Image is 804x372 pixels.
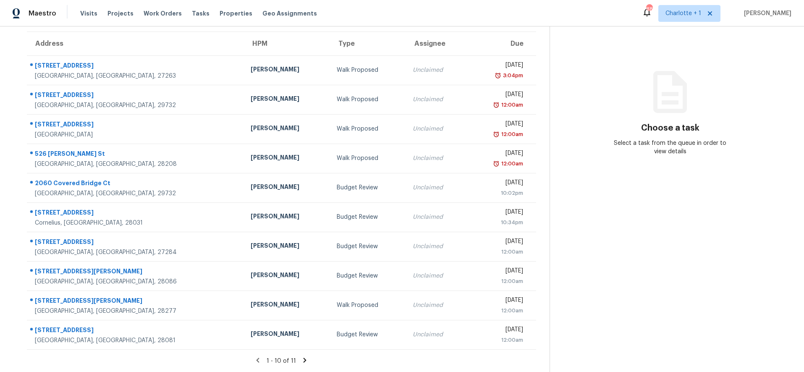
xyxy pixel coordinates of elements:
div: [PERSON_NAME] [251,241,323,252]
div: 12:00am [474,248,523,256]
div: Budget Review [337,183,400,192]
div: [GEOGRAPHIC_DATA], [GEOGRAPHIC_DATA], 28081 [35,336,237,345]
th: Type [330,32,406,55]
th: Due [467,32,536,55]
div: [GEOGRAPHIC_DATA], [GEOGRAPHIC_DATA], 27284 [35,248,237,257]
div: [STREET_ADDRESS] [35,208,237,219]
div: Unclaimed [413,95,460,104]
span: Work Orders [144,9,182,18]
span: Projects [107,9,134,18]
div: [STREET_ADDRESS] [35,61,237,72]
div: [STREET_ADDRESS] [35,91,237,101]
div: 12:00am [500,101,523,109]
div: Budget Review [337,272,400,280]
span: Visits [80,9,97,18]
div: 12:00am [474,307,523,315]
div: 12:00am [474,336,523,344]
div: Select a task from the queue in order to view details [610,139,731,156]
div: Unclaimed [413,154,460,162]
div: [PERSON_NAME] [251,212,323,223]
div: [STREET_ADDRESS] [35,238,237,248]
div: [PERSON_NAME] [251,271,323,281]
th: Assignee [406,32,466,55]
div: [DATE] [474,120,523,130]
div: [PERSON_NAME] [251,183,323,193]
span: [PERSON_NAME] [741,9,791,18]
div: 10:02pm [474,189,523,197]
div: [GEOGRAPHIC_DATA] [35,131,237,139]
div: [GEOGRAPHIC_DATA], [GEOGRAPHIC_DATA], 29732 [35,101,237,110]
div: Walk Proposed [337,125,400,133]
span: Maestro [29,9,56,18]
div: Walk Proposed [337,301,400,309]
div: [STREET_ADDRESS] [35,326,237,336]
div: [STREET_ADDRESS] [35,120,237,131]
div: Unclaimed [413,66,460,74]
div: [DATE] [474,208,523,218]
span: Charlotte + 1 [665,9,701,18]
span: Properties [220,9,252,18]
div: [DATE] [474,237,523,248]
img: Overdue Alarm Icon [493,101,500,109]
div: 12:00am [474,277,523,286]
div: [PERSON_NAME] [251,330,323,340]
div: Walk Proposed [337,154,400,162]
div: [PERSON_NAME] [251,124,323,134]
img: Overdue Alarm Icon [493,130,500,139]
div: [STREET_ADDRESS][PERSON_NAME] [35,267,237,278]
span: Tasks [192,10,210,16]
div: [DATE] [474,325,523,336]
div: [DATE] [474,90,523,101]
img: Overdue Alarm Icon [493,160,500,168]
div: [GEOGRAPHIC_DATA], [GEOGRAPHIC_DATA], 28277 [35,307,237,315]
img: Overdue Alarm Icon [495,71,501,80]
div: Budget Review [337,242,400,251]
div: Unclaimed [413,125,460,133]
div: Budget Review [337,330,400,339]
div: [GEOGRAPHIC_DATA], [GEOGRAPHIC_DATA], 29732 [35,189,237,198]
div: Unclaimed [413,242,460,251]
div: [GEOGRAPHIC_DATA], [GEOGRAPHIC_DATA], 27263 [35,72,237,80]
div: Cornelius, [GEOGRAPHIC_DATA], 28031 [35,219,237,227]
div: Budget Review [337,213,400,221]
div: Unclaimed [413,272,460,280]
div: Unclaimed [413,330,460,339]
th: Address [27,32,244,55]
span: 1 - 10 of 11 [267,358,296,364]
h3: Choose a task [641,124,699,132]
div: 2060 Covered Bridge Ct [35,179,237,189]
div: [DATE] [474,61,523,71]
div: [GEOGRAPHIC_DATA], [GEOGRAPHIC_DATA], 28086 [35,278,237,286]
span: Geo Assignments [262,9,317,18]
div: Walk Proposed [337,66,400,74]
div: Walk Proposed [337,95,400,104]
th: HPM [244,32,330,55]
div: 88 [646,5,652,13]
div: [DATE] [474,296,523,307]
div: 12:00am [500,160,523,168]
div: [PERSON_NAME] [251,94,323,105]
div: [PERSON_NAME] [251,65,323,76]
div: [DATE] [474,149,523,160]
div: Unclaimed [413,213,460,221]
div: [STREET_ADDRESS][PERSON_NAME] [35,296,237,307]
div: [GEOGRAPHIC_DATA], [GEOGRAPHIC_DATA], 28208 [35,160,237,168]
div: 526 [PERSON_NAME] St [35,149,237,160]
div: 3:04pm [501,71,523,80]
div: [PERSON_NAME] [251,300,323,311]
div: [DATE] [474,178,523,189]
div: Unclaimed [413,183,460,192]
div: 12:00am [500,130,523,139]
div: [PERSON_NAME] [251,153,323,164]
div: 10:34pm [474,218,523,227]
div: [DATE] [474,267,523,277]
div: Unclaimed [413,301,460,309]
